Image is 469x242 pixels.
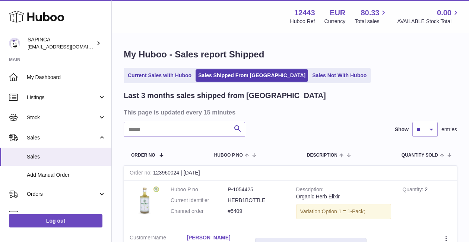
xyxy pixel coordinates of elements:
span: Listings [27,94,98,101]
strong: Order no [130,170,153,177]
span: Usage [27,211,106,218]
a: Sales Not With Huboo [310,69,369,82]
dd: HERB1BOTTLE [228,197,285,204]
h1: My Huboo - Sales report Shipped [124,48,457,60]
span: My Dashboard [27,74,106,81]
strong: Quantity [402,186,425,194]
label: Show [395,126,409,133]
span: 80.33 [361,8,379,18]
span: Stock [27,114,98,121]
div: Currency [324,18,346,25]
span: Huboo P no [214,153,243,158]
span: entries [441,126,457,133]
a: Log out [9,214,102,227]
img: info@sapinca.com [9,38,20,49]
span: [EMAIL_ADDRESS][DOMAIN_NAME] [28,44,110,50]
dd: P-1054425 [228,186,285,193]
span: Quantity Sold [402,153,438,158]
div: SAPINCA [28,36,95,50]
span: AVAILABLE Stock Total [397,18,460,25]
a: 80.33 Total sales [355,8,388,25]
span: 0.00 [437,8,451,18]
dt: Channel order [171,208,228,215]
a: Current Sales with Huboo [125,69,194,82]
dt: Current identifier [171,197,228,204]
div: Organic Herb Elixir [296,193,392,200]
h2: Last 3 months sales shipped from [GEOGRAPHIC_DATA] [124,91,326,101]
span: Total sales [355,18,388,25]
span: Add Manual Order [27,172,106,179]
span: Sales [27,153,106,160]
div: Huboo Ref [290,18,315,25]
span: Order No [131,153,155,158]
span: Customer [130,235,152,241]
strong: Description [296,186,324,194]
dt: Huboo P no [171,186,228,193]
div: 123960024 | [DATE] [124,166,457,180]
span: Description [307,153,338,158]
strong: 12443 [294,8,315,18]
h3: This page is updated every 15 minutes [124,108,455,116]
td: 2 [397,180,457,229]
img: 1xHerb_NB.png [130,186,159,216]
strong: EUR [330,8,345,18]
a: [PERSON_NAME] [187,234,244,241]
span: Sales [27,134,98,141]
a: 0.00 AVAILABLE Stock Total [397,8,460,25]
a: Sales Shipped From [GEOGRAPHIC_DATA] [196,69,308,82]
span: Option 1 = 1-Pack; [322,208,365,214]
div: Variation: [296,204,392,219]
dd: #5409 [228,208,285,215]
span: Orders [27,191,98,198]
